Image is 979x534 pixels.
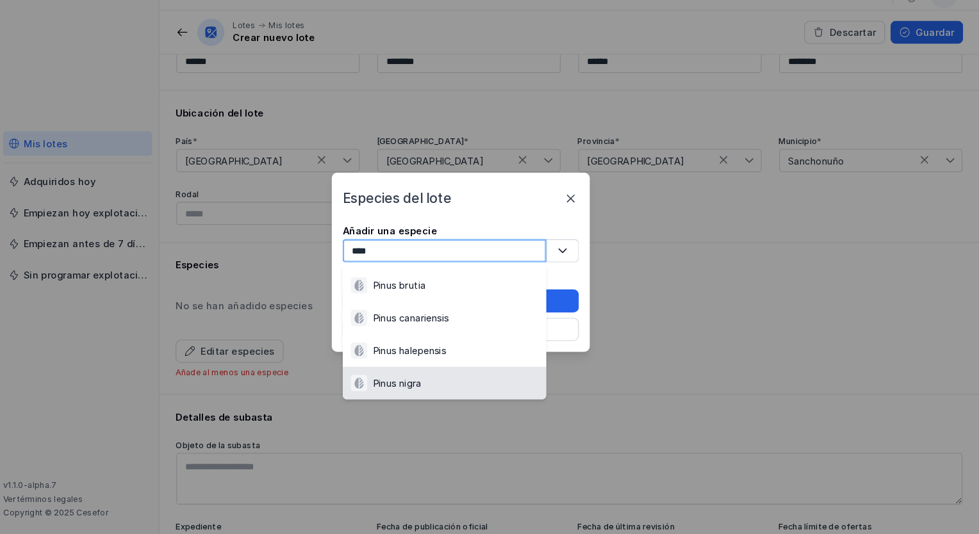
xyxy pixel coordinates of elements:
div: Especies del lote [378,198,601,216]
li: [object Object] [378,335,570,366]
div: Pinus nigra [406,375,452,387]
li: [object Object] [378,273,570,304]
li: [object Object] [378,366,570,396]
div: Pinus halepensis [406,344,475,357]
div: Pinus brutia [406,282,456,295]
div: Añadir una especie [378,231,601,244]
div: Pinus canariensis [406,313,478,326]
li: [object Object] [378,304,570,335]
